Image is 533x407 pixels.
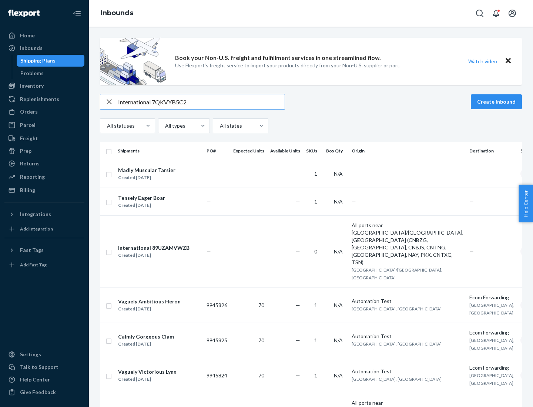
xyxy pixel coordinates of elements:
[323,142,349,160] th: Box Qty
[106,122,107,129] input: All statuses
[20,121,36,129] div: Parcel
[4,349,84,360] a: Settings
[4,145,84,157] a: Prep
[352,306,442,312] span: [GEOGRAPHIC_DATA], [GEOGRAPHIC_DATA]
[204,142,230,160] th: PO#
[20,351,41,358] div: Settings
[207,198,211,205] span: —
[118,244,190,252] div: International 89UZAMVWZB
[489,6,503,21] button: Open notifications
[20,262,47,268] div: Add Fast Tag
[4,42,84,54] a: Inbounds
[334,198,343,205] span: N/A
[207,248,211,255] span: —
[296,372,300,379] span: —
[20,82,44,90] div: Inventory
[469,302,514,316] span: [GEOGRAPHIC_DATA], [GEOGRAPHIC_DATA]
[471,94,522,109] button: Create inbound
[20,160,40,167] div: Returns
[258,337,264,343] span: 70
[314,198,317,205] span: 1
[296,302,300,308] span: —
[20,108,38,115] div: Orders
[258,372,264,379] span: 70
[469,329,514,336] div: Ecom Forwarding
[20,147,31,155] div: Prep
[314,302,317,308] span: 1
[469,294,514,301] div: Ecom Forwarding
[20,95,59,103] div: Replenishments
[334,337,343,343] span: N/A
[101,9,133,17] a: Inbounds
[314,248,317,255] span: 0
[118,340,174,348] div: Created [DATE]
[4,80,84,92] a: Inventory
[4,208,84,220] button: Integrations
[296,198,300,205] span: —
[20,211,51,218] div: Integrations
[175,62,400,69] p: Use Flexport’s freight service to import your products directly from your Non-U.S. supplier or port.
[20,376,50,383] div: Help Center
[349,142,466,160] th: Origin
[519,185,533,222] button: Help Center
[118,368,177,376] div: Vaguely Victorious Lynx
[4,184,84,196] a: Billing
[118,298,181,305] div: Vaguely Ambitious Heron
[20,135,38,142] div: Freight
[469,198,474,205] span: —
[204,287,230,323] td: 9945826
[204,323,230,358] td: 9945825
[4,132,84,144] a: Freight
[352,171,356,177] span: —
[118,166,175,174] div: Madly Muscular Tarsier
[258,302,264,308] span: 70
[207,171,211,177] span: —
[303,142,323,160] th: SKUs
[118,174,175,181] div: Created [DATE]
[469,248,474,255] span: —
[20,226,53,232] div: Add Integration
[20,246,44,254] div: Fast Tags
[352,267,442,280] span: [GEOGRAPHIC_DATA]/[GEOGRAPHIC_DATA], [GEOGRAPHIC_DATA]
[4,93,84,105] a: Replenishments
[95,3,139,24] ol: breadcrumbs
[20,32,35,39] div: Home
[17,67,85,79] a: Problems
[466,142,517,160] th: Destination
[352,368,463,375] div: Automation Test
[469,337,514,351] span: [GEOGRAPHIC_DATA], [GEOGRAPHIC_DATA]
[4,223,84,235] a: Add Integration
[463,56,502,67] button: Watch video
[204,358,230,393] td: 9945824
[4,106,84,118] a: Orders
[352,297,463,305] div: Automation Test
[352,198,356,205] span: —
[469,171,474,177] span: —
[4,361,84,373] a: Talk to Support
[352,333,463,340] div: Automation Test
[352,222,463,266] div: All ports near [GEOGRAPHIC_DATA]/[GEOGRAPHIC_DATA], [GEOGRAPHIC_DATA] (CNBZG, [GEOGRAPHIC_DATA], ...
[267,142,303,160] th: Available Units
[118,194,165,202] div: Tensely Eager Boar
[118,202,165,209] div: Created [DATE]
[314,171,317,177] span: 1
[20,44,43,52] div: Inbounds
[334,302,343,308] span: N/A
[314,337,317,343] span: 1
[296,337,300,343] span: —
[164,122,165,129] input: All types
[4,158,84,169] a: Returns
[334,171,343,177] span: N/A
[296,171,300,177] span: —
[503,56,513,67] button: Close
[334,372,343,379] span: N/A
[4,119,84,131] a: Parcel
[352,341,442,347] span: [GEOGRAPHIC_DATA], [GEOGRAPHIC_DATA]
[115,142,204,160] th: Shipments
[296,248,300,255] span: —
[175,54,381,62] p: Book your Non-U.S. freight and fulfillment services in one streamlined flow.
[314,372,317,379] span: 1
[17,55,85,67] a: Shipping Plans
[472,6,487,21] button: Open Search Box
[118,94,285,109] input: Search inbounds by name, destination, msku...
